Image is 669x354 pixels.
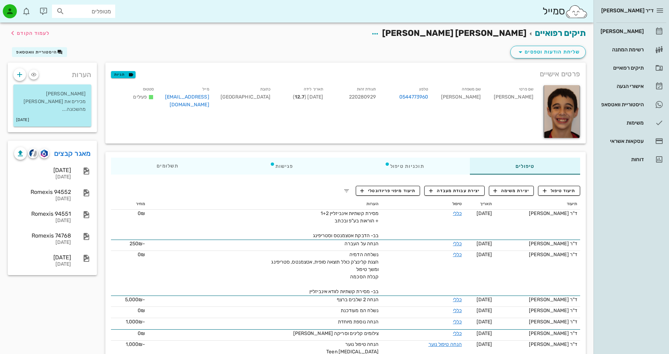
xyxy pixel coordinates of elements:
div: [DATE] [14,254,71,261]
div: [DATE] [14,218,71,224]
span: הנחה נוספת מיוחדת [338,319,379,325]
small: טלפון [419,87,428,91]
a: הנחה טיפול נוער [428,341,462,347]
div: עסקאות אשראי [599,138,644,144]
div: [DATE] [14,240,71,246]
div: ד"ר [PERSON_NAME] [498,318,577,325]
div: Romexis 94551 [14,210,71,217]
div: Romexis 74768 [14,232,71,239]
a: כללי [453,319,462,325]
div: סמייל [543,4,588,19]
span: שליחת הודעות וטפסים [516,48,580,56]
div: רשימת המתנה [599,47,644,52]
strong: 12.7 [295,94,304,100]
a: מאגר קבצים [54,148,91,159]
div: [PERSON_NAME] [599,29,644,34]
a: רשימת המתנה [596,41,666,58]
div: ד"ר [PERSON_NAME] [498,330,577,337]
div: [DATE] [14,167,71,173]
span: הנחה 2 שלבים ברצף [337,297,379,303]
span: צילומים קלינים וסריקה [PERSON_NAME] [293,330,379,336]
a: דוחות [596,151,666,168]
span: -5,000₪ [125,297,145,303]
button: romexis logo [39,148,49,158]
div: [DATE] [14,261,71,267]
span: הנחה על העברה [345,241,379,247]
a: 0544773960 [399,93,428,101]
span: תיעוד מיפוי פריודונטלי [360,188,415,194]
span: [DATE] [477,210,492,216]
small: סטטוס [143,87,154,91]
span: היסטוריית וואטסאפ [16,50,57,55]
div: דוחות [599,157,644,162]
span: 0₪ [138,308,145,314]
button: יצירת עבודת מעבדה [424,186,484,196]
div: [DATE] [14,196,71,202]
a: תיקים רפואיים [596,59,666,76]
div: היסטוריית וואטסאפ [599,102,644,107]
button: תגיות [111,71,136,78]
span: [DATE] [477,241,492,247]
button: תיעוד טיפול [538,186,580,196]
span: [GEOGRAPHIC_DATA] [221,94,271,100]
span: [PERSON_NAME] [PERSON_NAME] [382,28,526,38]
small: תאריך לידה [304,87,323,91]
small: שם פרטי [519,87,533,91]
img: SmileCloud logo [565,5,588,19]
span: מסירת קשתיות אינביזליין 1+2 + הוראות בע"פ ובכתב בב- הדבקת אטצמנטס וסטריפינג [313,210,379,239]
div: ד"ר [PERSON_NAME] [498,307,577,314]
span: [DATE] [477,252,492,258]
button: היסטוריית וואטסאפ [12,47,67,57]
th: תיעוד [495,198,580,210]
a: כללי [453,330,462,336]
button: לעמוד הקודם [8,27,50,39]
div: טיפולים [470,158,580,175]
span: -250₪ [130,241,145,247]
a: כללי [453,308,462,314]
div: תיקים רפואיים [599,65,644,71]
small: תעודת זהות [357,87,376,91]
span: 220280929 [349,94,376,100]
span: תשלומים [157,164,178,169]
span: [DATE] [477,319,492,325]
span: תג [21,6,25,10]
th: הערות [148,198,382,210]
span: פעילים [133,94,147,100]
div: [PERSON_NAME] [486,84,539,113]
a: תיקים רפואיים [535,28,586,38]
div: משימות [599,120,644,126]
button: יצירת משימה [489,186,534,196]
a: כללי [453,210,462,216]
div: פגישות [224,158,339,175]
span: [DATE] ( ) [293,94,323,100]
div: ד"ר [PERSON_NAME] [498,251,577,258]
p: [PERSON_NAME] מכירים את [PERSON_NAME] מהשכונה... [19,90,86,113]
a: משימות [596,114,666,131]
img: cliniview logo [29,149,37,157]
div: [DATE] [14,174,71,180]
span: תגיות [114,71,132,78]
small: [DATE] [16,116,29,124]
span: פרטים אישיים [540,68,580,80]
a: כללי [453,252,462,258]
button: cliniview logo [28,148,38,158]
a: היסטוריית וואטסאפ [596,96,666,113]
a: [PERSON_NAME] [596,23,666,40]
span: [DATE] [477,341,492,347]
button: תיעוד מיפוי פריודונטלי [356,186,420,196]
button: שליחת הודעות וטפסים [510,46,586,58]
a: כללי [453,241,462,247]
th: טיפול [381,198,465,210]
a: כללי [453,297,462,303]
small: מייל [202,87,209,91]
th: מחיר [111,198,148,210]
img: romexis logo [41,150,47,157]
span: 0₪ [138,252,145,258]
div: [PERSON_NAME] [434,84,487,113]
div: ד"ר [PERSON_NAME] [498,341,577,348]
div: אישורי הגעה [599,83,644,89]
span: לעמוד הקודם [17,30,50,36]
a: אישורי הגעה [596,78,666,95]
span: -1,000₪ [126,341,145,347]
span: תיעוד טיפול [543,188,576,194]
